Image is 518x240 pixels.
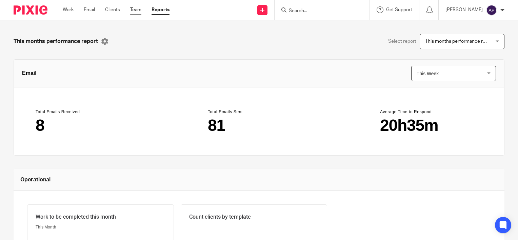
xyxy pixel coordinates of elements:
header: Total Emails Sent [208,109,310,115]
span: Get Support [386,7,412,12]
span: This months performance report [14,38,98,45]
a: Work [63,6,74,13]
header: Average Time to Respond [380,109,482,115]
span: Select report [388,38,416,45]
span: Work to be completed this month [36,213,116,221]
a: Reports [152,6,170,13]
p: [PERSON_NAME] [445,6,483,13]
a: Clients [105,6,120,13]
span: Count clients by template [189,213,251,221]
img: svg%3E [486,5,497,16]
main: 20h35m [380,117,482,134]
header: Total Emails Received [36,109,138,115]
span: Email [22,69,37,77]
a: Team [130,6,141,13]
a: Email [84,6,95,13]
main: 8 [36,117,138,134]
span: This Month [36,225,56,229]
span: This Week [417,71,439,76]
main: 81 [208,117,310,134]
img: Pixie [14,5,47,15]
input: Search [288,8,349,14]
span: This months performance report [425,39,494,44]
span: Operational [20,176,51,184]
